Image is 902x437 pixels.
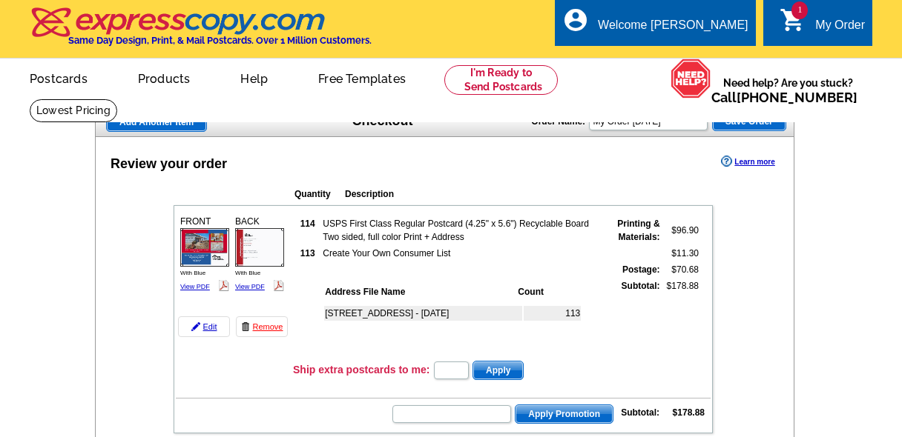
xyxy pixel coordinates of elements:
img: pdf_logo.png [273,280,284,291]
img: small-thumb.jpg [180,228,229,266]
i: account_circle [562,7,589,33]
a: Postcards [6,60,111,95]
button: Apply [473,361,524,380]
strong: 114 [300,218,315,229]
img: trashcan-icon.gif [241,322,250,331]
th: Description [344,187,616,201]
td: [STREET_ADDRESS] - [DATE] [324,306,522,321]
a: Free Templates [294,60,429,95]
strong: Subtotal: [622,281,660,291]
img: pdf_logo.png [218,280,229,291]
a: Edit [178,316,230,337]
span: Add Another Item [107,113,206,131]
a: 1 shopping_cart My Order [780,16,865,35]
div: Review your order [111,154,227,174]
img: pencil-icon.gif [191,322,200,331]
td: Create Your Own Consumer List [322,246,602,261]
a: Learn more [721,156,774,167]
span: 1 [791,1,808,19]
td: 113 [524,306,581,321]
div: Welcome [PERSON_NAME] [598,19,748,39]
i: shopping_cart [780,7,806,33]
span: Apply Promotion [516,405,613,423]
a: Add Another Item [106,113,207,132]
strong: Postage: [622,264,660,275]
a: Help [217,60,292,95]
button: Apply Promotion [515,404,613,424]
span: Need help? Are you stuck? [711,76,865,105]
th: Quantity [294,187,343,201]
td: $178.88 [662,278,699,356]
a: [PHONE_NUMBER] [737,90,857,105]
a: View PDF [235,283,265,290]
strong: 113 [300,248,315,258]
a: Same Day Design, Print, & Mail Postcards. Over 1 Million Customers. [30,18,372,46]
span: With Blue [180,270,205,276]
a: Products [114,60,214,95]
div: FRONT [178,213,231,295]
h4: Same Day Design, Print, & Mail Postcards. Over 1 Million Customers. [68,35,372,46]
span: Call [711,90,857,105]
td: $96.90 [662,216,699,244]
a: View PDF [180,283,210,290]
th: Count [517,284,581,299]
td: $11.30 [662,246,699,261]
strong: Subtotal: [621,407,659,418]
img: help [671,59,711,99]
strong: Printing & Materials: [617,218,659,242]
strong: $178.88 [673,407,705,418]
h3: Ship extra postcards to me: [293,363,429,376]
div: BACK [233,213,286,295]
a: Remove [236,316,288,337]
th: Address File Name [324,284,516,299]
td: USPS First Class Regular Postcard (4.25" x 5.6") Recyclable Board Two sided, full color Print + A... [322,216,602,244]
div: My Order [815,19,865,39]
span: Apply [473,361,523,379]
img: small-thumb.jpg [235,228,284,266]
span: With Blue [235,270,260,276]
td: $70.68 [662,262,699,277]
